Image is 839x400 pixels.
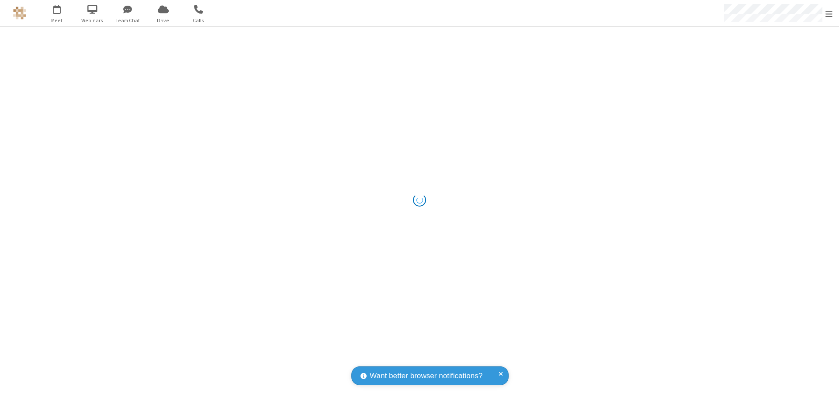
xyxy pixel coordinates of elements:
[76,17,109,24] span: Webinars
[13,7,26,20] img: QA Selenium DO NOT DELETE OR CHANGE
[41,17,73,24] span: Meet
[147,17,180,24] span: Drive
[111,17,144,24] span: Team Chat
[370,370,482,382] span: Want better browser notifications?
[182,17,215,24] span: Calls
